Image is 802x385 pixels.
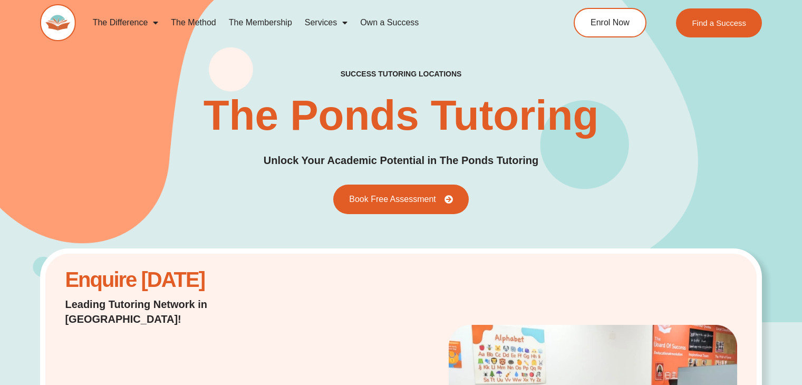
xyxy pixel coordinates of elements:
[65,273,306,286] h2: Enquire [DATE]
[591,18,630,27] span: Enrol Now
[574,8,646,37] a: Enrol Now
[676,8,762,37] a: Find a Success
[165,11,222,35] a: The Method
[264,152,539,169] p: Unlock Your Academic Potential in The Ponds Tutoring
[86,11,165,35] a: The Difference
[354,11,425,35] a: Own a Success
[86,11,533,35] nav: Menu
[65,297,306,326] p: Leading Tutoring Network in [GEOGRAPHIC_DATA]!
[223,11,298,35] a: The Membership
[333,185,469,214] a: Book Free Assessment
[341,69,462,79] h2: success tutoring locations
[349,195,436,204] span: Book Free Assessment
[692,19,746,27] span: Find a Success
[204,94,599,137] h2: The Ponds Tutoring
[298,11,354,35] a: Services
